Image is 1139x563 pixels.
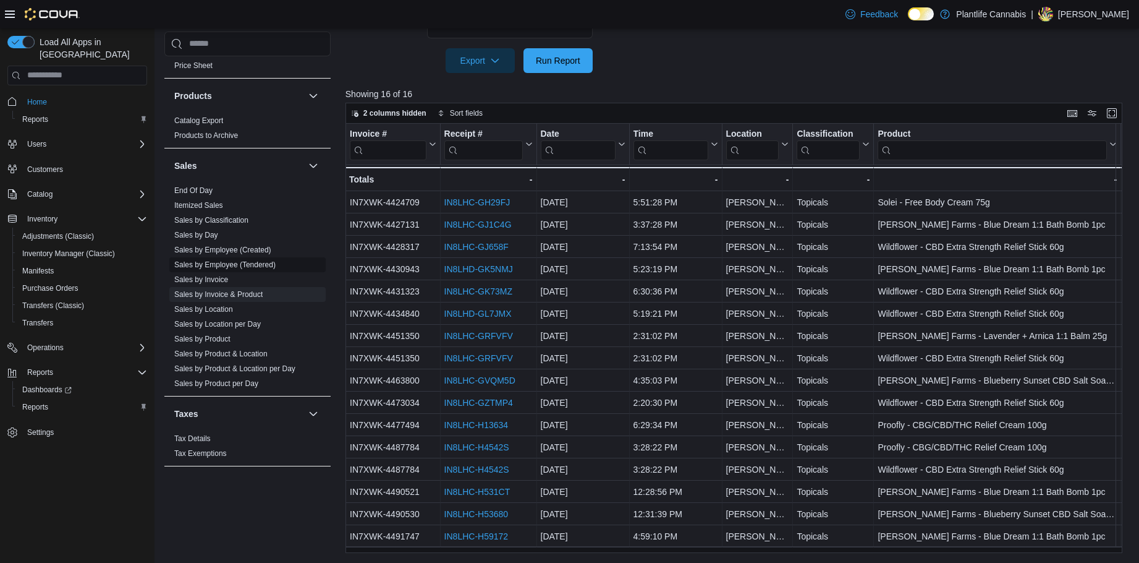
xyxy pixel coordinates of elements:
[536,54,580,67] span: Run Report
[444,309,511,319] a: IN8LHD-GL7JMX
[174,115,223,125] span: Catalog Export
[797,484,870,499] div: Topicals
[350,195,436,210] div: IN7XWK-4424709
[22,283,78,293] span: Purchase Orders
[174,259,276,269] span: Sales by Employee (Tendered)
[878,418,1117,432] div: Proofly - CBG/CBD/THC Relief Cream 100g
[797,284,870,299] div: Topicals
[444,242,508,252] a: IN8LHC-GJ658F
[633,239,718,254] div: 7:13:54 PM
[22,266,54,276] span: Manifests
[174,304,233,314] span: Sales by Location
[540,217,625,232] div: [DATE]
[174,244,271,254] span: Sales by Employee (Created)
[726,329,789,343] div: [PERSON_NAME]
[2,339,152,356] button: Operations
[2,210,152,228] button: Inventory
[350,395,436,410] div: IN7XWK-4473034
[878,128,1107,160] div: Product
[174,260,276,269] a: Sales by Employee (Tendered)
[22,137,147,152] span: Users
[633,507,718,522] div: 12:31:39 PM
[840,2,903,27] a: Feedback
[22,187,57,202] button: Catalog
[633,440,718,455] div: 3:28:22 PM
[350,306,436,321] div: IN7XWK-4434840
[444,487,510,497] a: IN8LHC-H531CT
[350,484,436,499] div: IN7XWK-4490521
[797,217,870,232] div: Topicals
[797,306,870,321] div: Topicals
[1058,7,1129,22] p: [PERSON_NAME]
[350,440,436,455] div: IN7XWK-4487784
[726,440,789,455] div: [PERSON_NAME]
[523,48,593,73] button: Run Report
[633,462,718,477] div: 3:28:22 PM
[726,128,789,160] button: Location
[12,297,152,314] button: Transfers (Classic)
[444,128,532,160] button: Receipt #
[540,484,625,499] div: [DATE]
[540,262,625,277] div: [DATE]
[27,139,46,149] span: Users
[22,301,84,311] span: Transfers (Classic)
[350,128,426,140] div: Invoice #
[174,130,238,140] span: Products to Archive
[633,195,718,210] div: 5:51:28 PM
[17,281,83,296] a: Purchase Orders
[1031,7,1033,22] p: |
[726,217,789,232] div: [PERSON_NAME]
[17,316,58,330] a: Transfers
[878,440,1117,455] div: Proofly - CBG/CBD/THC Relief Cream 100g
[726,373,789,388] div: [PERSON_NAME]
[444,286,512,296] a: IN8LHC-GK73MZ
[17,281,147,296] span: Purchase Orders
[174,89,303,101] button: Products
[797,128,870,160] button: Classification
[446,48,515,73] button: Export
[349,172,436,187] div: Totals
[22,114,48,124] span: Reports
[17,400,147,415] span: Reports
[27,97,47,107] span: Home
[22,402,48,412] span: Reports
[174,434,211,442] a: Tax Details
[726,507,789,522] div: [PERSON_NAME]
[27,367,53,377] span: Reports
[164,58,331,77] div: Pricing
[908,7,934,20] input: Dark Mode
[797,329,870,343] div: Topicals
[726,128,779,140] div: Location
[174,289,263,299] span: Sales by Invoice & Product
[306,406,321,421] button: Taxes
[633,306,718,321] div: 5:19:21 PM
[22,95,52,110] a: Home
[174,131,238,139] a: Products to Archive
[433,106,488,121] button: Sort fields
[306,88,321,103] button: Products
[350,462,436,477] div: IN7XWK-4487784
[22,212,147,226] span: Inventory
[174,448,227,458] span: Tax Exemptions
[878,217,1117,232] div: [PERSON_NAME] Farms - Blue Dream 1:1 Bath Bomb 1pc
[726,262,789,277] div: [PERSON_NAME]
[797,172,870,187] div: -
[450,108,483,118] span: Sort fields
[1104,106,1119,121] button: Enter fullscreen
[174,364,295,372] a: Sales by Product & Location per Day
[860,8,898,20] span: Feedback
[22,94,147,110] span: Home
[25,8,80,20] img: Cova
[540,239,625,254] div: [DATE]
[174,349,268,358] a: Sales by Product & Location
[633,262,718,277] div: 5:23:19 PM
[350,507,436,522] div: IN7XWK-4490530
[350,529,436,544] div: IN7XWK-4491747
[174,319,261,328] a: Sales by Location per Day
[797,440,870,455] div: Topicals
[363,108,426,118] span: 2 columns hidden
[633,217,718,232] div: 3:37:28 PM
[174,185,213,195] span: End Of Day
[726,239,789,254] div: [PERSON_NAME]
[878,128,1107,140] div: Product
